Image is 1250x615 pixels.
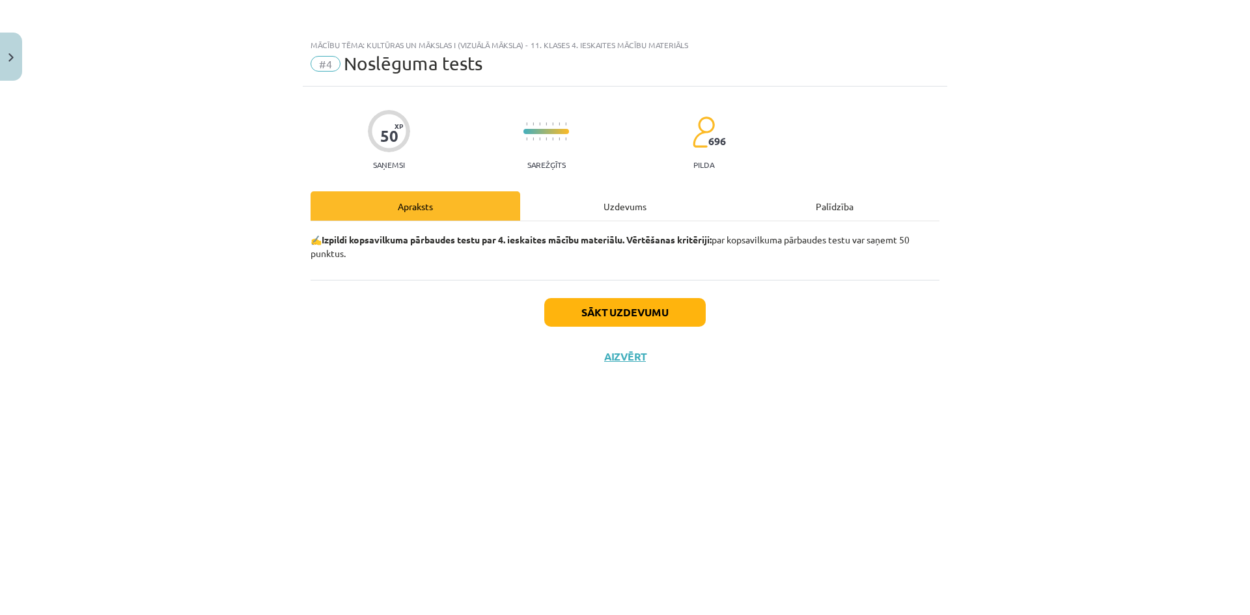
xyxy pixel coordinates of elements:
div: 50 [380,127,398,145]
div: Palīdzība [730,191,939,221]
span: Noslēguma tests [344,53,482,74]
img: icon-short-line-57e1e144782c952c97e751825c79c345078a6d821885a25fce030b3d8c18986b.svg [546,137,547,141]
img: icon-short-line-57e1e144782c952c97e751825c79c345078a6d821885a25fce030b3d8c18986b.svg [526,122,527,126]
img: icon-short-line-57e1e144782c952c97e751825c79c345078a6d821885a25fce030b3d8c18986b.svg [539,122,540,126]
span: XP [395,122,403,130]
button: Aizvērt [600,350,650,363]
img: icon-short-line-57e1e144782c952c97e751825c79c345078a6d821885a25fce030b3d8c18986b.svg [533,137,534,141]
img: icon-short-line-57e1e144782c952c97e751825c79c345078a6d821885a25fce030b3d8c18986b.svg [546,122,547,126]
img: icon-short-line-57e1e144782c952c97e751825c79c345078a6d821885a25fce030b3d8c18986b.svg [533,122,534,126]
div: Mācību tēma: Kultūras un mākslas i (vizuālā māksla) - 11. klases 4. ieskaites mācību materiāls [311,40,939,49]
button: Sākt uzdevumu [544,298,706,327]
img: icon-short-line-57e1e144782c952c97e751825c79c345078a6d821885a25fce030b3d8c18986b.svg [526,137,527,141]
span: 696 [708,135,726,147]
img: icon-short-line-57e1e144782c952c97e751825c79c345078a6d821885a25fce030b3d8c18986b.svg [552,122,553,126]
img: icon-short-line-57e1e144782c952c97e751825c79c345078a6d821885a25fce030b3d8c18986b.svg [539,137,540,141]
img: icon-close-lesson-0947bae3869378f0d4975bcd49f059093ad1ed9edebbc8119c70593378902aed.svg [8,53,14,62]
img: icon-short-line-57e1e144782c952c97e751825c79c345078a6d821885a25fce030b3d8c18986b.svg [559,122,560,126]
div: Uzdevums [520,191,730,221]
img: students-c634bb4e5e11cddfef0936a35e636f08e4e9abd3cc4e673bd6f9a4125e45ecb1.svg [692,116,715,148]
p: ✍️ par kopsavilkuma pārbaudes testu var saņemt 50 punktus. [311,233,939,260]
div: Apraksts [311,191,520,221]
p: Saņemsi [368,160,410,169]
img: icon-short-line-57e1e144782c952c97e751825c79c345078a6d821885a25fce030b3d8c18986b.svg [559,137,560,141]
img: icon-short-line-57e1e144782c952c97e751825c79c345078a6d821885a25fce030b3d8c18986b.svg [552,137,553,141]
span: #4 [311,56,340,72]
img: icon-short-line-57e1e144782c952c97e751825c79c345078a6d821885a25fce030b3d8c18986b.svg [565,137,566,141]
img: icon-short-line-57e1e144782c952c97e751825c79c345078a6d821885a25fce030b3d8c18986b.svg [565,122,566,126]
p: Sarežģīts [527,160,566,169]
p: pilda [693,160,714,169]
b: Izpildi kopsavilkuma pārbaudes testu par 4. ieskaites mācību materiālu. Vērtēšanas kritēriji: [322,234,712,245]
